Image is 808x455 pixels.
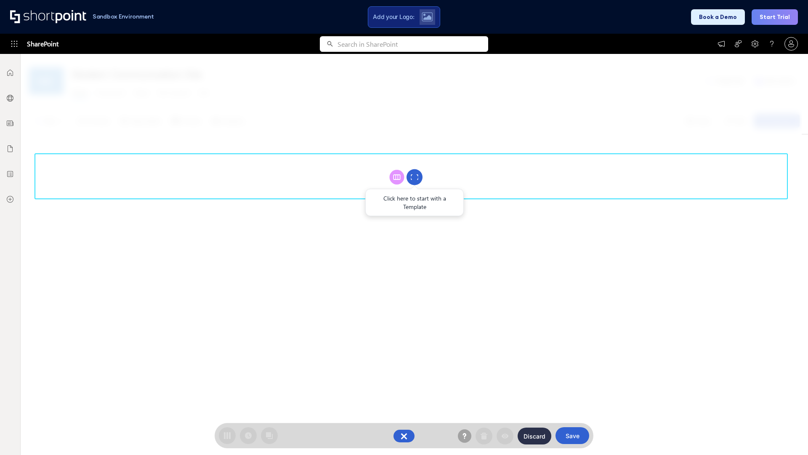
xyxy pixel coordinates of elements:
[373,13,414,21] span: Add your Logo:
[422,12,433,21] img: Upload logo
[27,34,58,54] span: SharePoint
[93,14,154,19] h1: Sandbox Environment
[691,9,745,25] button: Book a Demo
[555,427,589,444] button: Save
[338,36,488,52] input: Search in SharePoint
[518,428,551,444] button: Discard
[656,357,808,455] iframe: Chat Widget
[752,9,798,25] button: Start Trial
